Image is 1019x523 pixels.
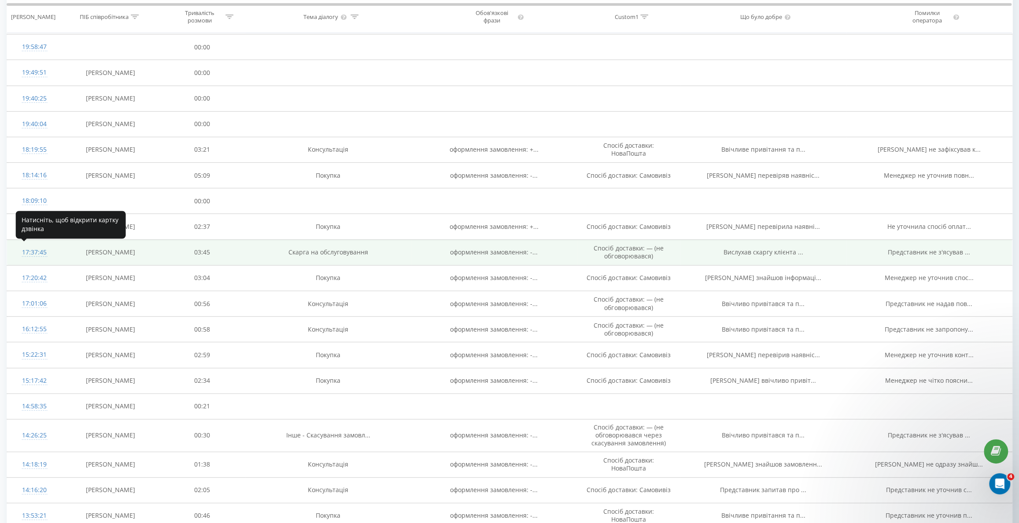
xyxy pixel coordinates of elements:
[159,368,245,393] td: 02:34
[450,511,538,519] span: оформлення замовлення: -...
[16,456,53,473] div: 14:18:19
[740,13,782,20] div: Що було добре
[877,145,980,153] span: [PERSON_NAME] не зафіксував к...
[15,211,126,239] div: Натисніть, щоб відкрити картку дзвінка
[577,368,680,393] td: Спосіб доставки: Самовивіз
[245,342,411,368] td: Покупка
[159,163,245,188] td: 05:09
[159,188,245,214] td: 00:00
[707,171,820,179] span: [PERSON_NAME] перевіряв наявніс...
[577,452,680,477] td: Спосіб доставки: НоваПошта
[62,452,159,477] td: [PERSON_NAME]
[886,299,972,308] span: Представник не надав пов...
[16,167,53,184] div: 18:14:16
[16,321,53,338] div: 16:12:55
[159,477,245,503] td: 02:05
[303,13,338,20] div: Тема діалогу
[705,273,821,282] span: [PERSON_NAME] знайшов інформаці...
[16,427,53,444] div: 14:26:25
[903,9,951,24] div: Помилки оператора
[888,248,970,256] span: Представник не з'ясував ...
[1007,473,1014,480] span: 4
[159,214,245,239] td: 02:37
[159,111,245,137] td: 00:00
[159,239,245,265] td: 03:45
[989,473,1010,494] iframe: Intercom live chat
[62,60,159,86] td: [PERSON_NAME]
[450,431,538,439] span: оформлення замовлення: -...
[245,265,411,291] td: Покупка
[245,137,411,162] td: Консультація
[159,86,245,111] td: 00:00
[884,273,973,282] span: Менеджер не уточнив спос...
[159,419,245,452] td: 00:30
[577,291,680,317] td: Спосіб доставки: — (не обговорювався)
[450,325,538,333] span: оформлення замовлення: -...
[16,90,53,107] div: 19:40:25
[62,265,159,291] td: [PERSON_NAME]
[888,431,970,439] span: Представник не з'ясував ...
[577,477,680,503] td: Спосіб доставки: Самовивіз
[450,273,538,282] span: оформлення замовлення: -...
[724,248,803,256] span: Вислухав скаргу клієнта ...
[710,376,816,385] span: [PERSON_NAME] ввічливо привіт...
[577,342,680,368] td: Спосіб доставки: Самовивіз
[884,351,973,359] span: Менеджер не уточнив конт...
[62,86,159,111] td: [PERSON_NAME]
[450,299,538,308] span: оформлення замовлення: -...
[721,145,805,153] span: Ввічливе привітання та п...
[886,511,972,519] span: Представник не уточнив п...
[11,13,55,20] div: [PERSON_NAME]
[886,486,972,494] span: Представник не уточнив с...
[245,477,411,503] td: Консультація
[245,368,411,393] td: Покупка
[577,317,680,342] td: Спосіб доставки: — (не обговорювався)
[449,145,538,153] span: оформлення замовлення: +...
[722,431,805,439] span: Ввічливо привітався та п...
[159,393,245,419] td: 00:21
[62,419,159,452] td: [PERSON_NAME]
[80,13,129,20] div: ПІБ співробітника
[159,60,245,86] td: 00:00
[704,460,822,468] span: [PERSON_NAME] знайшов замовленн...
[62,317,159,342] td: [PERSON_NAME]
[885,325,973,333] span: Представник не запропону...
[720,486,806,494] span: Представник запитав про ...
[16,38,53,56] div: 19:58:47
[159,291,245,317] td: 00:56
[62,291,159,317] td: [PERSON_NAME]
[450,171,538,179] span: оформлення замовлення: -...
[450,486,538,494] span: оформлення замовлення: -...
[245,239,411,265] td: Скарга на обслуговування
[16,141,53,158] div: 18:19:55
[62,342,159,368] td: [PERSON_NAME]
[885,376,973,385] span: Менеджер не чітко поясни...
[245,214,411,239] td: Покупка
[577,214,680,239] td: Спосіб доставки: Самовивіз
[722,325,805,333] span: Ввічливо привітався та п...
[245,452,411,477] td: Консультація
[577,137,680,162] td: Спосіб доставки: НоваПошта
[159,342,245,368] td: 02:59
[16,244,53,261] div: 17:37:45
[62,163,159,188] td: [PERSON_NAME]
[16,116,53,133] div: 19:40:04
[245,291,411,317] td: Консультація
[16,64,53,81] div: 19:49:51
[450,460,538,468] span: оформлення замовлення: -...
[875,460,983,468] span: [PERSON_NAME] не одразу знайш...
[62,368,159,393] td: [PERSON_NAME]
[721,511,805,519] span: Ввічливе привітання та п...
[62,137,159,162] td: [PERSON_NAME]
[16,372,53,389] div: 15:17:42
[614,13,638,20] div: Custom1
[450,248,538,256] span: оформлення замовлення: -...
[707,351,820,359] span: [PERSON_NAME] перевірив наявніс...
[577,163,680,188] td: Спосіб доставки: Самовивіз
[62,111,159,137] td: [PERSON_NAME]
[286,431,370,439] span: Інше - Скасування замовл...
[159,265,245,291] td: 03:04
[16,269,53,287] div: 17:20:42
[245,317,411,342] td: Консультація
[159,137,245,162] td: 03:21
